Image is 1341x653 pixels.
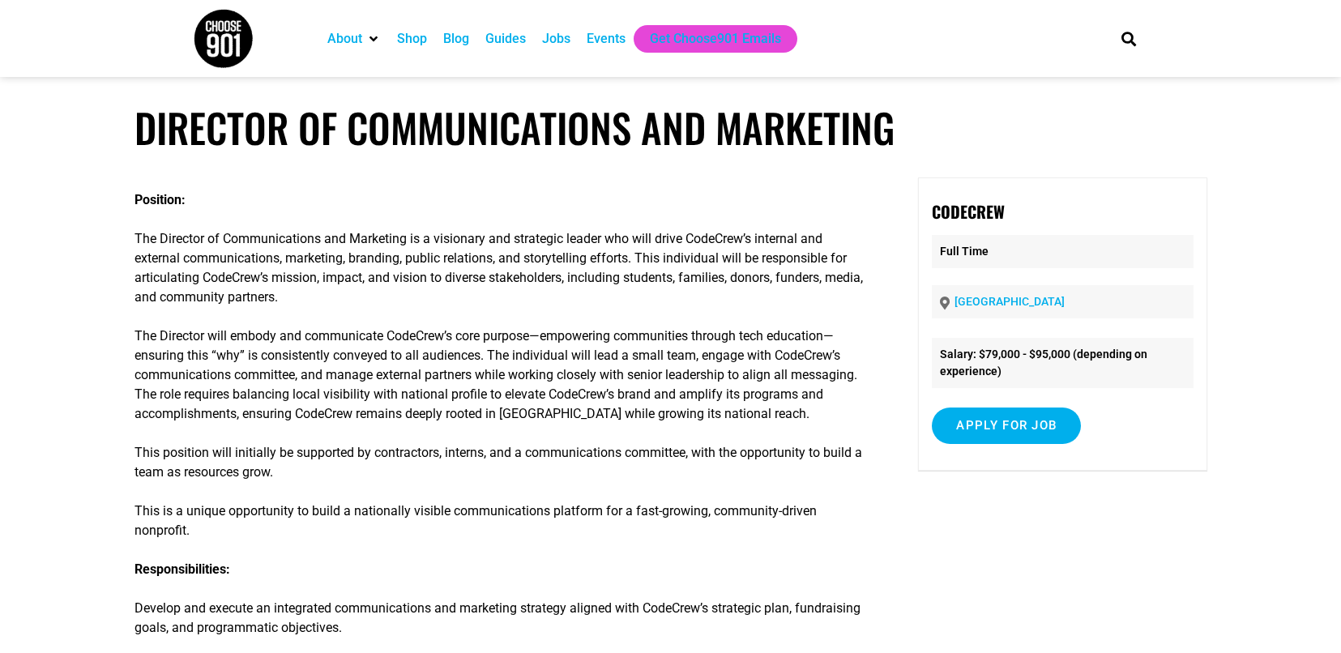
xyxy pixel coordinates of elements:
a: Events [587,29,626,49]
a: Jobs [542,29,570,49]
strong: Position: [135,192,186,207]
p: The Director of Communications and Marketing is a visionary and strategic leader who will drive C... [135,229,865,307]
input: Apply for job [932,408,1081,444]
a: About [327,29,362,49]
a: Guides [485,29,526,49]
a: Shop [397,29,427,49]
a: Blog [443,29,469,49]
a: [GEOGRAPHIC_DATA] [955,295,1065,308]
a: Get Choose901 Emails [650,29,781,49]
p: Develop and execute an integrated communications and marketing strategy aligned with CodeCrew’s s... [135,560,865,638]
p: This position will initially be supported by contractors, interns, and a communications committee... [135,443,865,482]
h1: Director of Communications and Marketing [135,104,1207,152]
strong: CodeCrew [932,199,1005,224]
strong: Responsibilities: [135,561,230,577]
p: The Director will embody and communicate CodeCrew’s core purpose—empowering communities through t... [135,326,865,424]
div: Search [1115,25,1142,52]
li: Salary: $79,000 - $95,000 (depending on experience) [932,338,1193,388]
div: About [319,25,389,53]
p: This is a unique opportunity to build a nationally visible communications platform for a fast-gro... [135,501,865,540]
nav: Main nav [319,25,1094,53]
p: Full Time [932,235,1193,268]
